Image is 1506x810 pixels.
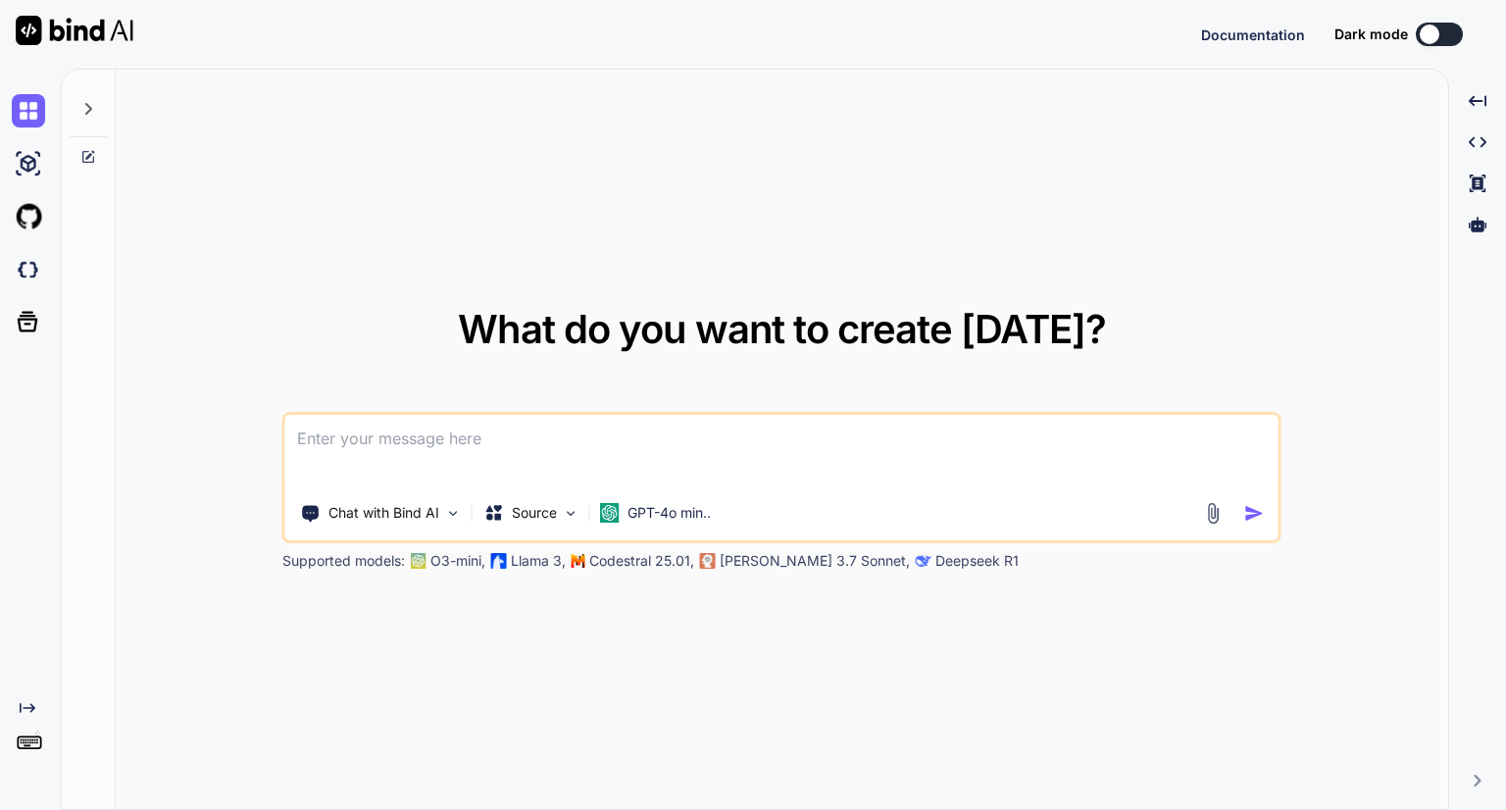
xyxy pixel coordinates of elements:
[720,551,910,571] p: [PERSON_NAME] 3.7 Sonnet,
[12,94,45,127] img: chat
[1201,26,1305,43] span: Documentation
[572,554,585,568] img: Mistral-AI
[563,505,579,522] img: Pick Models
[512,503,557,523] p: Source
[328,503,439,523] p: Chat with Bind AI
[411,553,427,569] img: GPT-4
[511,551,566,571] p: Llama 3,
[916,553,931,569] img: claude
[700,553,716,569] img: claude
[16,16,133,45] img: Bind AI
[12,200,45,233] img: githubLight
[935,551,1019,571] p: Deepseek R1
[445,505,462,522] img: Pick Tools
[12,253,45,286] img: darkCloudIdeIcon
[627,503,711,523] p: GPT-4o min..
[600,503,620,523] img: GPT-4o mini
[1244,503,1265,524] img: icon
[589,551,694,571] p: Codestral 25.01,
[458,305,1106,353] span: What do you want to create [DATE]?
[430,551,485,571] p: O3-mini,
[1201,25,1305,45] button: Documentation
[1334,25,1408,44] span: Dark mode
[12,147,45,180] img: ai-studio
[491,553,507,569] img: Llama2
[1202,502,1225,525] img: attachment
[282,551,405,571] p: Supported models:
